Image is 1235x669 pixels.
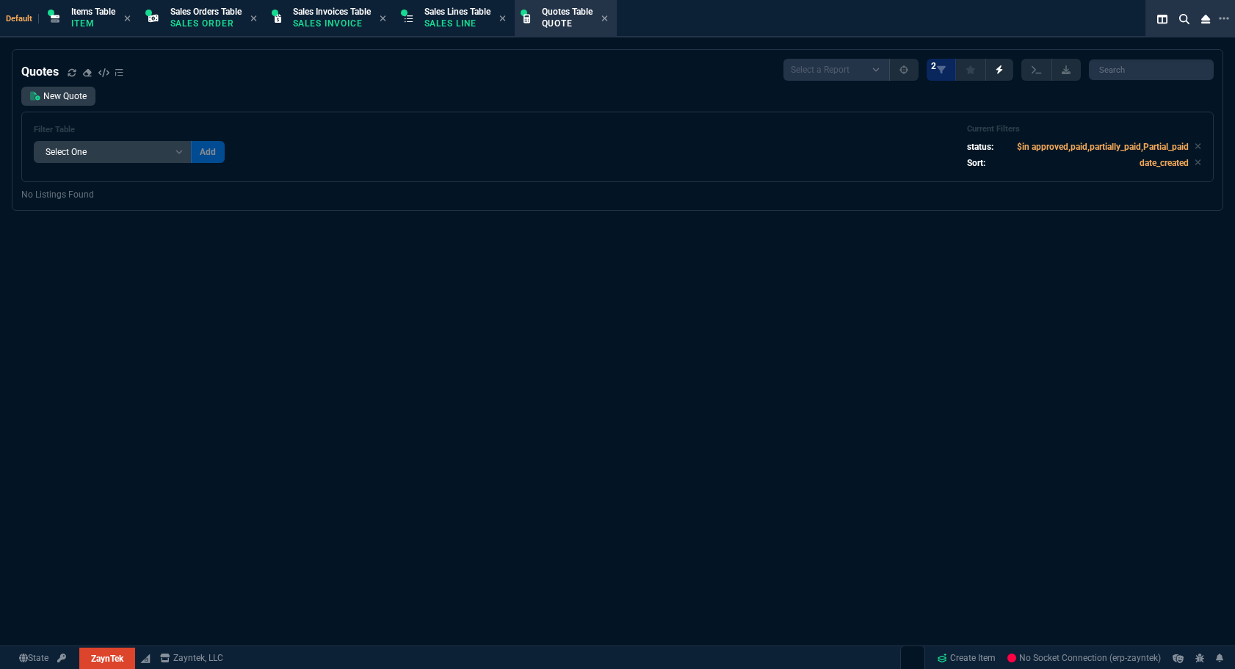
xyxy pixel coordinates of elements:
[1173,10,1195,28] nx-icon: Search
[380,13,386,25] nx-icon: Close Tab
[6,14,39,23] span: Default
[1140,158,1189,168] code: date_created
[156,651,228,665] a: msbcCompanyName
[71,7,115,17] span: Items Table
[424,18,490,29] p: Sales Line
[1219,12,1229,26] nx-icon: Open New Tab
[542,18,593,29] p: Quote
[1007,653,1161,663] span: No Socket Connection (erp-zayntek)
[250,13,257,25] nx-icon: Close Tab
[21,87,95,106] a: New Quote
[601,13,608,25] nx-icon: Close Tab
[499,13,506,25] nx-icon: Close Tab
[34,125,225,135] h6: Filter Table
[124,13,131,25] nx-icon: Close Tab
[967,140,993,153] p: status:
[15,651,53,665] a: Global State
[542,7,593,17] span: Quotes Table
[1195,10,1216,28] nx-icon: Close Workbench
[21,63,59,81] h4: Quotes
[967,156,985,170] p: Sort:
[1017,142,1189,152] code: $in approved,paid,partially_paid,Partial_paid
[931,647,1002,669] a: Create Item
[170,18,242,29] p: Sales Order
[931,60,936,72] span: 2
[53,651,70,665] a: API TOKEN
[21,188,1214,201] p: No Listings Found
[424,7,490,17] span: Sales Lines Table
[71,18,115,29] p: Item
[293,18,366,29] p: Sales Invoice
[1151,10,1173,28] nx-icon: Split Panels
[967,124,1201,134] h6: Current Filters
[170,7,242,17] span: Sales Orders Table
[1089,59,1214,80] input: Search
[293,7,371,17] span: Sales Invoices Table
